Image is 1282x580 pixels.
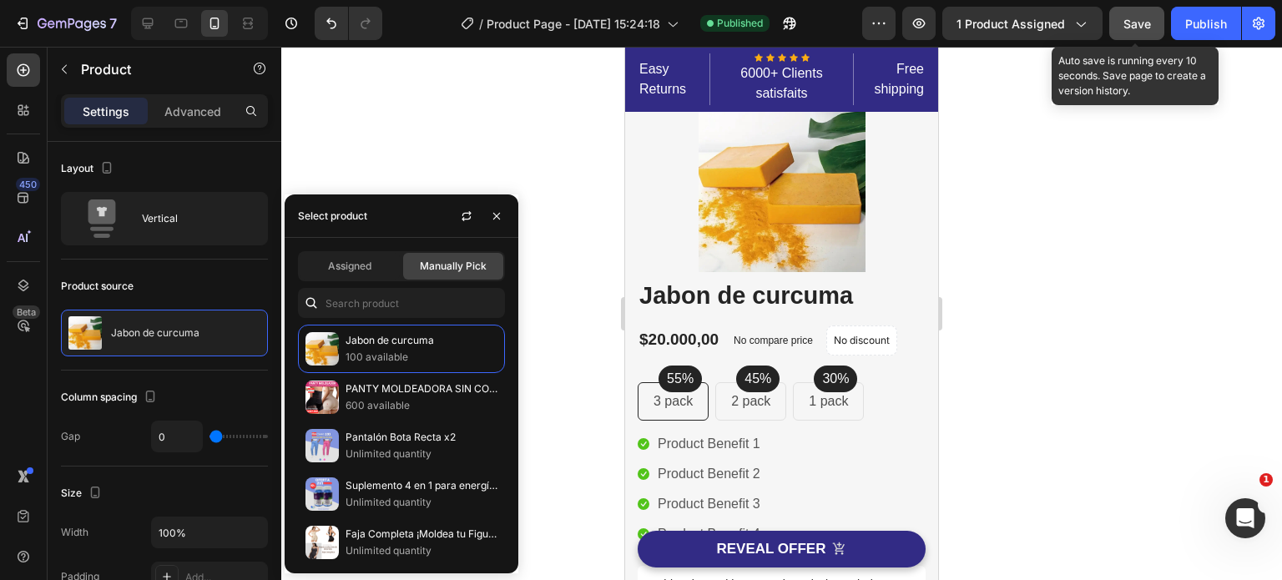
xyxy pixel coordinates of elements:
p: Jabon de curcuma [111,327,199,339]
span: Published [717,16,763,31]
img: collections [305,429,339,462]
p: Faja Completa ¡Moldea tu Figura Ahora! [346,526,497,542]
p: Unlimited quantity [346,542,497,559]
p: Pantalón Bota Recta x2 [346,429,497,446]
iframe: Intercom live chat [1225,498,1265,538]
p: 7 [109,13,117,33]
div: Size [61,482,105,505]
div: Product source [61,279,134,294]
span: 1 [1259,473,1273,487]
p: Settings [83,103,129,120]
div: Width [61,525,88,540]
span: Save [1123,17,1151,31]
button: Publish [1171,7,1241,40]
div: Select product [298,209,367,224]
button: Save [1109,7,1164,40]
div: Vertical [142,199,244,238]
p: 100 available [346,349,497,366]
img: collections [305,477,339,511]
button: 7 [7,7,124,40]
span: Assigned [328,259,371,274]
div: Beta [13,305,40,319]
div: REVEAL OFFER [92,493,201,512]
button: REVEAL OFFER [13,484,300,521]
span: 1 product assigned [956,15,1065,33]
input: Search in Settings & Advanced [298,288,505,318]
div: Layout [61,158,117,180]
div: 450 [16,178,40,191]
p: Advanced [164,103,221,120]
p: PANTY MOLDEADORA SIN COSTURA - [PERSON_NAME] [346,381,497,397]
p: Jabon de curcuma [346,332,497,349]
p: Unlimited quantity [346,446,497,462]
p: 600 available [346,397,497,414]
img: collections [305,381,339,414]
span: / [479,15,483,33]
span: Manually Pick [420,259,487,274]
img: collections [305,526,339,559]
p: Suplemento 4 en 1 para energía, recuperación y protección articular [346,477,497,494]
p: Unlimited quantity [346,494,497,511]
div: Column spacing [61,386,160,409]
iframe: Design area [625,47,938,580]
input: Auto [152,421,202,451]
img: collections [305,332,339,366]
div: Publish [1185,15,1227,33]
img: product feature img [68,316,102,350]
input: Auto [152,517,267,547]
div: Undo/Redo [315,7,382,40]
button: 1 product assigned [942,7,1103,40]
p: Product [81,59,223,79]
span: Product Page - [DATE] 15:24:18 [487,15,660,33]
div: Gap [61,429,80,444]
